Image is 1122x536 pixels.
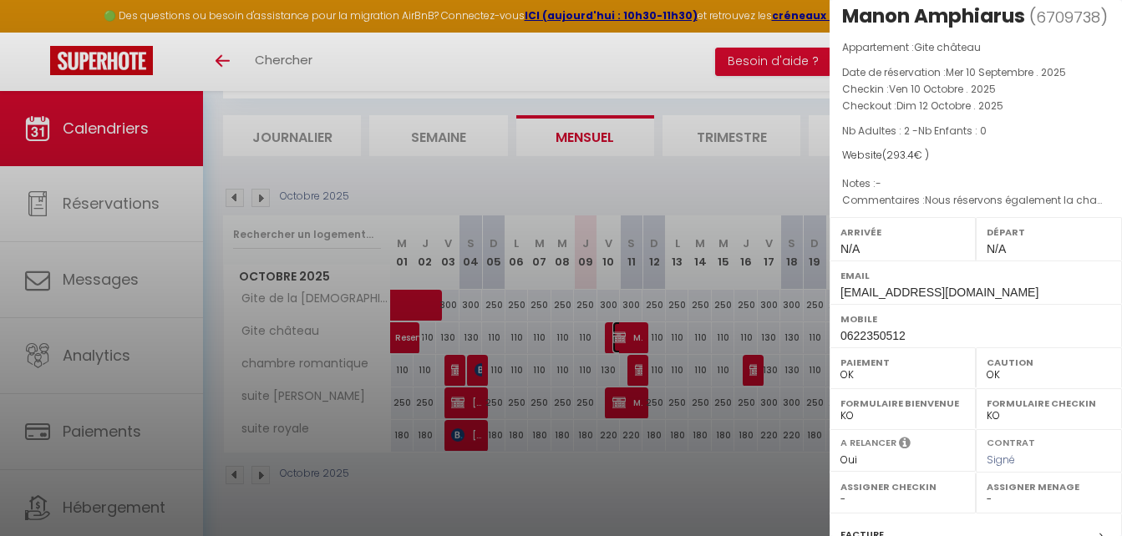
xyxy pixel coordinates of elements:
div: Manon Amphiarus [842,3,1025,29]
span: Mer 10 Septembre . 2025 [946,65,1066,79]
span: N/A [840,242,860,255]
span: 0622350512 [840,329,906,342]
i: Sélectionner OUI si vous souhaiter envoyer les séquences de messages post-checkout [899,436,911,454]
span: [EMAIL_ADDRESS][DOMAIN_NAME] [840,286,1038,299]
p: Appartement : [842,39,1109,56]
span: ( € ) [882,148,929,162]
p: Checkout : [842,98,1109,114]
label: Contrat [987,436,1035,447]
span: 293.4 [886,148,914,162]
p: Checkin : [842,81,1109,98]
span: N/A [987,242,1006,255]
label: Arrivée [840,224,965,240]
div: Website [842,148,1109,164]
p: Date de réservation : [842,64,1109,81]
label: Formulaire Bienvenue [840,395,965,412]
span: Ven 10 Octobre . 2025 [889,82,996,96]
label: Assigner Menage [987,478,1111,495]
span: Nb Adultes : 2 - [842,124,987,138]
span: Dim 12 Octobre . 2025 [896,99,1003,113]
label: Mobile [840,311,1111,327]
span: 6709738 [1036,7,1100,28]
label: Assigner Checkin [840,478,965,495]
p: Notes : [842,175,1109,192]
p: Commentaires : [842,192,1109,209]
span: Gite château [914,40,981,54]
label: Paiement [840,354,965,371]
label: Départ [987,224,1111,240]
span: - [876,176,881,190]
span: Signé [987,453,1015,467]
span: ( ) [1029,5,1108,28]
span: Nb Enfants : 0 [918,124,987,138]
label: Caution [987,354,1111,371]
label: Formulaire Checkin [987,395,1111,412]
label: A relancer [840,436,896,450]
label: Email [840,267,1111,284]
